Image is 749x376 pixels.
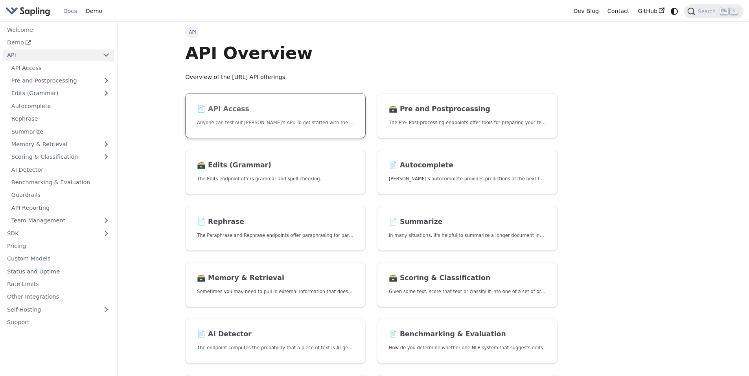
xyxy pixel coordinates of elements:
[3,50,98,61] a: API
[389,119,546,127] p: The Pre- Post-processing endpoints offer tools for preparing your text data for ingestation as we...
[197,274,354,282] h2: Memory & Retrieval
[185,150,366,195] a: 🗃️ Edits (Grammar)The Edits endpoint offers grammar and spell checking.
[7,88,114,99] a: Edits (Grammar)
[185,319,366,364] a: 📄️ AI DetectorThe endpoint computes the probability that a piece of text is AI-generated,
[7,202,114,213] a: API Reporting
[197,119,354,127] p: Anyone can test out Sapling's API. To get started with the API, simply:
[389,218,546,226] h2: Summarize
[389,175,546,183] p: Sapling's autocomplete provides predictions of the next few characters or words
[7,100,114,112] a: Autocomplete
[377,150,558,195] a: 📄️ Autocomplete[PERSON_NAME]'s autocomplete provides predictions of the next few characters or words
[603,5,634,17] a: Contact
[185,27,558,38] nav: Breadcrumbs
[569,5,603,17] a: Dev Blog
[3,37,114,48] a: Demo
[81,5,107,17] a: Demo
[7,75,114,86] a: Pre and Postprocessing
[7,126,114,137] a: Summarize
[377,262,558,307] a: 🗃️ Scoring & ClassificationGiven some text, score that text or classify it into one of a set of p...
[185,93,366,138] a: 📄️ API AccessAnyone can test out [PERSON_NAME]'s API. To get started with the API, simply:
[185,27,200,38] span: API
[185,42,558,64] h1: API Overview
[7,215,114,226] a: Team Management
[3,304,114,315] a: Self-Hosting
[197,344,354,352] p: The endpoint computes the probability that a piece of text is AI-generated,
[7,62,114,73] a: API Access
[197,161,354,170] h2: Edits (Grammar)
[389,288,546,295] p: Given some text, score that text or classify it into one of a set of pre-specified categories.
[3,291,114,303] a: Other Integrations
[377,93,558,138] a: 🗃️ Pre and PostprocessingThe Pre- Post-processing endpoints offer tools for preparing your text d...
[6,6,50,17] img: Sapling.ai
[730,7,738,15] kbd: K
[197,105,354,114] h2: API Access
[197,218,354,226] h2: Rephrase
[59,5,81,17] a: Docs
[197,175,354,183] p: The Edits endpoint offers grammar and spell checking.
[3,227,98,239] a: SDK
[389,330,546,339] h2: Benchmarking & Evaluation
[389,161,546,170] h2: Autocomplete
[3,266,114,277] a: Status and Uptime
[185,262,366,307] a: 🗃️ Memory & RetrievalSometimes you may need to pull in external information that doesn't fit in t...
[7,177,114,188] a: Benchmarking & Evaluation
[3,253,114,264] a: Custom Models
[389,274,546,282] h2: Scoring & Classification
[7,164,114,175] a: AI Detector
[197,288,354,295] p: Sometimes you may need to pull in external information that doesn't fit in the context size of an...
[7,139,114,150] a: Memory & Retrieval
[98,227,114,239] button: Expand sidebar category 'SDK'
[185,73,558,82] p: Overview of the [URL] API offerings.
[389,344,546,352] p: How do you determine whether one NLP system that suggests edits
[684,4,743,18] button: Search (Ctrl+K)
[377,206,558,251] a: 📄️ SummarizeIn many situations, it's helpful to summarize a longer document into a shorter, more ...
[389,105,546,114] h2: Pre and Postprocessing
[197,232,354,239] p: The Paraphrase and Rephrase endpoints offer paraphrasing for particular styles.
[3,279,114,290] a: Rate Limits
[7,189,114,201] a: Guardrails
[7,113,114,125] a: Rephrase
[377,319,558,364] a: 📄️ Benchmarking & EvaluationHow do you determine whether one NLP system that suggests edits
[197,330,354,339] h2: AI Detector
[185,206,366,251] a: 📄️ RephraseThe Paraphrase and Rephrase endpoints offer paraphrasing for particular styles.
[7,151,114,163] a: Scoring & Classification
[3,240,114,252] a: Pricing
[6,6,53,17] a: Sapling.ai
[669,6,680,17] button: Switch between dark and light mode (currently system mode)
[389,232,546,239] p: In many situations, it's helpful to summarize a longer document into a shorter, more easily diges...
[695,8,720,15] span: Search
[98,50,114,61] button: Collapse sidebar category 'API'
[3,24,114,35] a: Welcome
[3,317,114,328] a: Support
[633,5,668,17] a: GitHub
